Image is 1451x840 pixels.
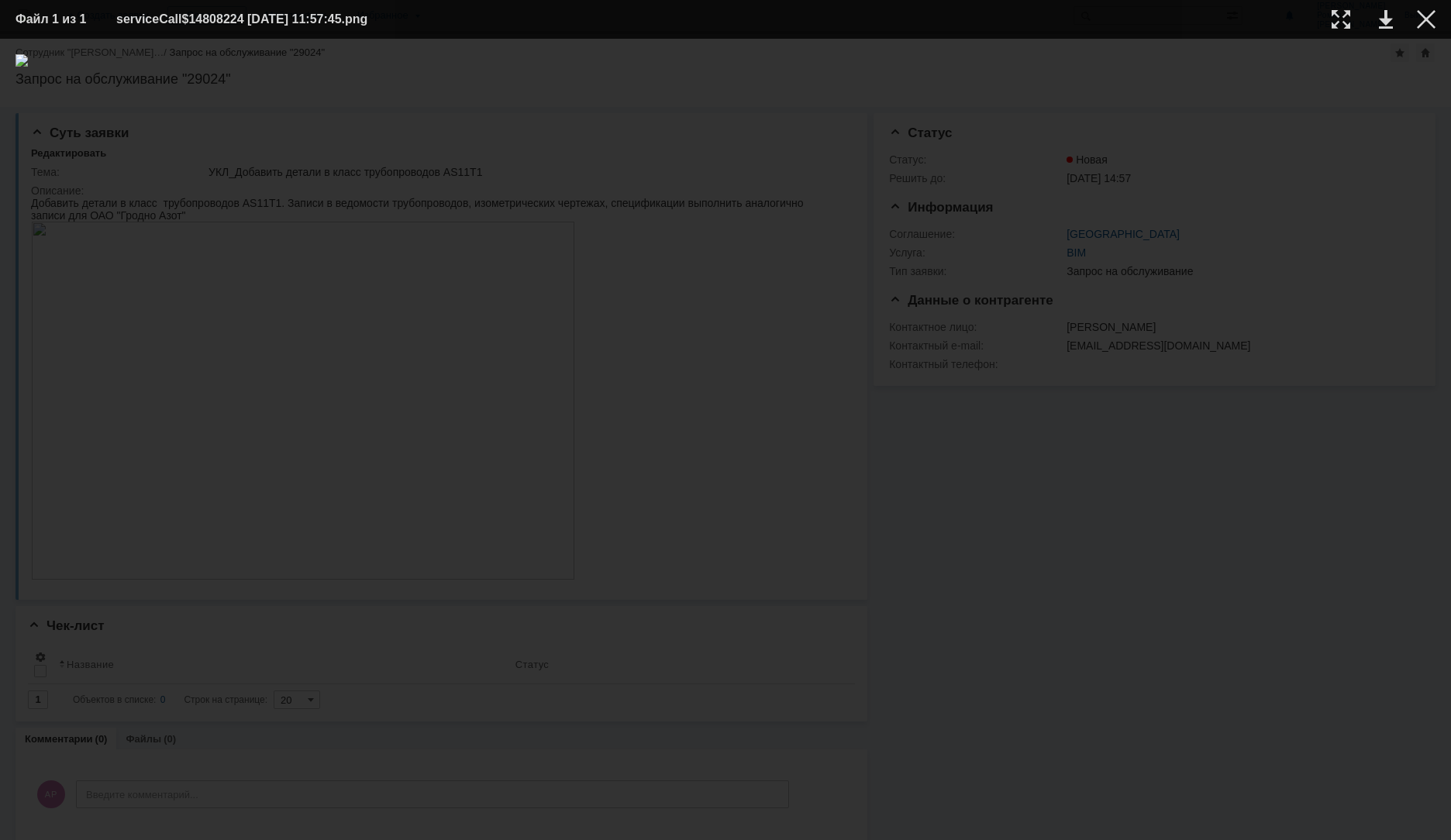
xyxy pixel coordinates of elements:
div: Увеличить масштаб [1332,10,1350,29]
div: Файл 1 из 1 [16,13,93,26]
img: download [16,54,1435,825]
div: serviceCall$14808224 [DATE] 11:57:45.png [116,10,406,29]
div: Закрыть окно (Esc) [1417,10,1435,29]
div: Скачать файл [1379,10,1393,29]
